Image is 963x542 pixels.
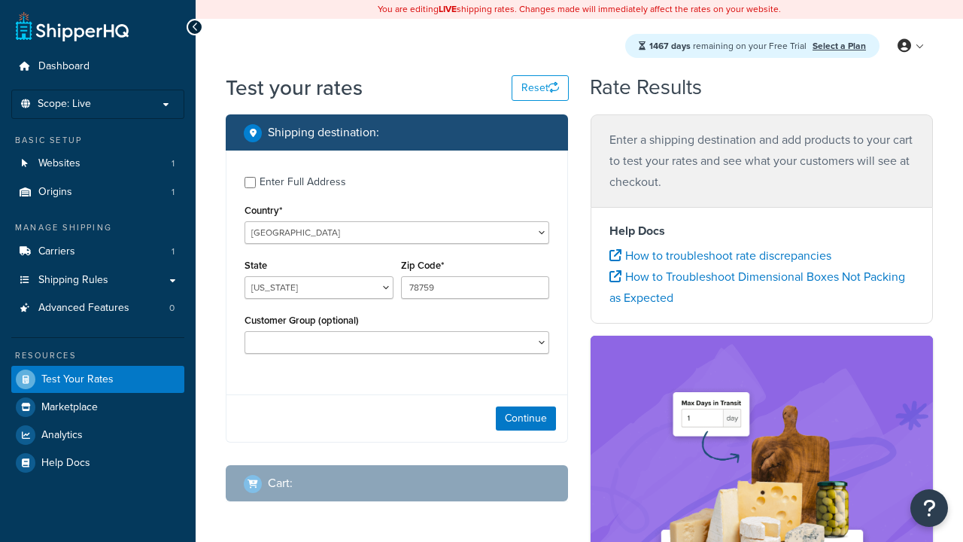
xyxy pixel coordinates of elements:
h2: Shipping destination : [268,126,379,139]
span: Test Your Rates [41,373,114,386]
span: 1 [172,157,175,170]
h2: Cart : [268,477,293,490]
a: Advanced Features0 [11,294,184,322]
button: Reset [512,75,569,101]
li: Advanced Features [11,294,184,322]
li: Origins [11,178,184,206]
strong: 1467 days [649,39,691,53]
label: Customer Group (optional) [245,315,359,326]
div: Resources [11,349,184,362]
a: Analytics [11,422,184,449]
button: Continue [496,406,556,431]
span: Carriers [38,245,75,258]
span: Analytics [41,429,83,442]
li: Websites [11,150,184,178]
a: Origins1 [11,178,184,206]
label: Zip Code* [401,260,444,271]
a: Marketplace [11,394,184,421]
span: Marketplace [41,401,98,414]
span: Scope: Live [38,98,91,111]
div: Basic Setup [11,134,184,147]
span: remaining on your Free Trial [649,39,809,53]
h1: Test your rates [226,73,363,102]
span: Origins [38,186,72,199]
b: LIVE [439,2,457,16]
label: Country* [245,205,282,216]
a: Carriers1 [11,238,184,266]
a: Dashboard [11,53,184,81]
a: Test Your Rates [11,366,184,393]
span: Websites [38,157,81,170]
p: Enter a shipping destination and add products to your cart to test your rates and see what your c... [609,129,914,193]
span: Dashboard [38,60,90,73]
a: How to troubleshoot rate discrepancies [609,247,831,264]
a: Select a Plan [813,39,866,53]
a: Help Docs [11,449,184,477]
span: 0 [169,302,175,315]
li: Carriers [11,238,184,266]
h2: Rate Results [590,76,702,99]
label: State [245,260,267,271]
span: Shipping Rules [38,274,108,287]
span: 1 [172,245,175,258]
a: Websites1 [11,150,184,178]
span: Advanced Features [38,302,129,315]
a: How to Troubleshoot Dimensional Boxes Not Packing as Expected [609,268,905,306]
input: Enter Full Address [245,177,256,188]
div: Manage Shipping [11,221,184,234]
h4: Help Docs [609,222,914,240]
span: 1 [172,186,175,199]
div: Enter Full Address [260,172,346,193]
span: Help Docs [41,457,90,470]
button: Open Resource Center [910,489,948,527]
a: Shipping Rules [11,266,184,294]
